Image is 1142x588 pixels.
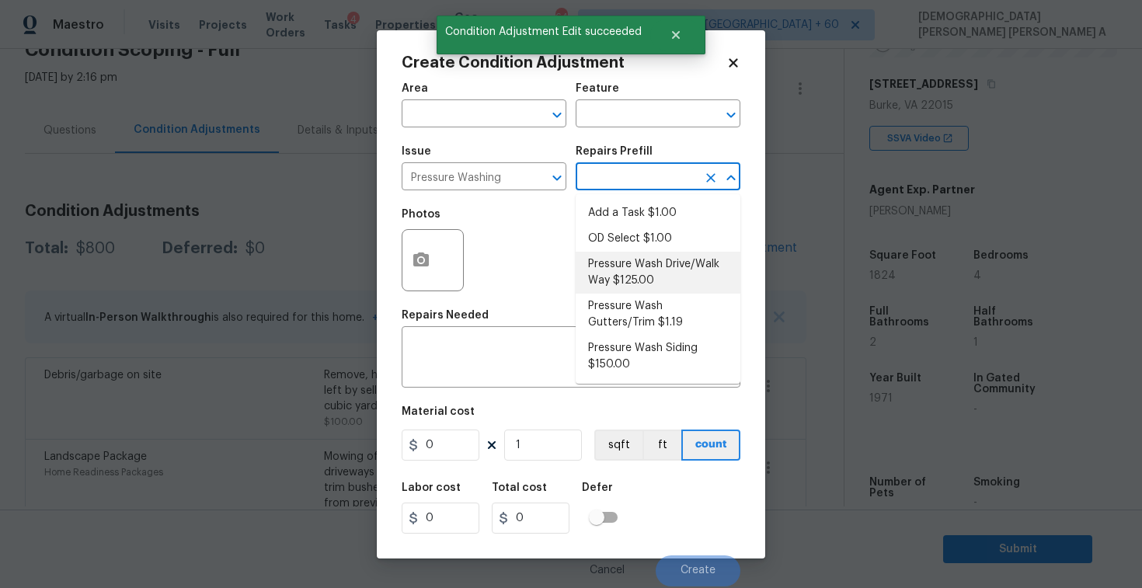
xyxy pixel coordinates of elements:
button: Clear [700,167,722,189]
h5: Photos [402,209,440,220]
h5: Repairs Prefill [576,146,653,157]
button: Open [546,104,568,126]
h5: Area [402,83,428,94]
h2: Create Condition Adjustment [402,55,726,71]
li: Pressure Wash Siding $150.00 [576,336,740,378]
li: Add a Task $1.00 [576,200,740,226]
h5: Labor cost [402,482,461,493]
span: Cancel [590,565,625,576]
button: sqft [594,430,642,461]
button: Close [720,167,742,189]
button: Open [720,104,742,126]
button: Open [546,167,568,189]
h5: Repairs Needed [402,310,489,321]
h5: Material cost [402,406,475,417]
li: Pressure Wash Drive/Walk Way $125.00 [576,252,740,294]
h5: Defer [582,482,613,493]
h5: Issue [402,146,431,157]
button: count [681,430,740,461]
button: Close [650,19,702,50]
h5: Total cost [492,482,547,493]
button: Cancel [565,555,649,586]
li: OD Select $1.00 [576,226,740,252]
span: Create [681,565,715,576]
span: Condition Adjustment Edit succeeded [437,16,650,48]
li: Pressure Wash Gutters/Trim $1.19 [576,294,740,336]
h5: Feature [576,83,619,94]
button: ft [642,430,681,461]
button: Create [656,555,740,586]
